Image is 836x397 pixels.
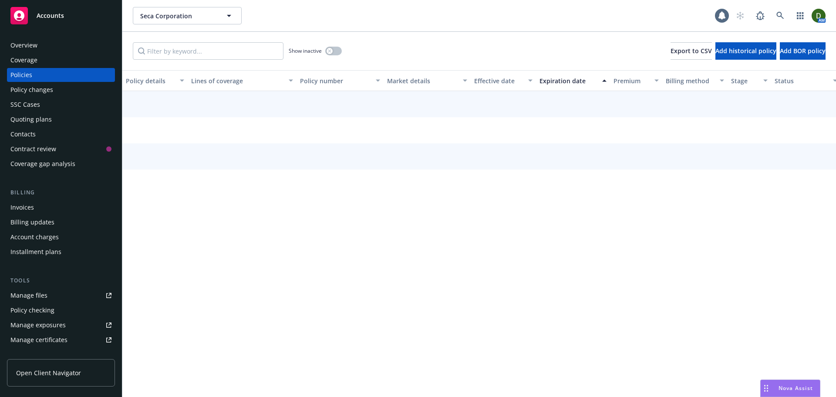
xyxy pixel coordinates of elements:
[10,53,37,67] div: Coverage
[752,7,769,24] a: Report a Bug
[10,245,61,259] div: Installment plans
[7,98,115,112] a: SSC Cases
[715,42,776,60] button: Add historical policy
[289,47,322,54] span: Show inactive
[10,157,75,171] div: Coverage gap analysis
[133,42,283,60] input: Filter by keyword...
[792,7,809,24] a: Switch app
[7,127,115,141] a: Contacts
[10,38,37,52] div: Overview
[7,112,115,126] a: Quoting plans
[10,142,56,156] div: Contract review
[780,47,826,55] span: Add BOR policy
[7,53,115,67] a: Coverage
[7,188,115,197] div: Billing
[10,98,40,112] div: SSC Cases
[37,12,64,19] span: Accounts
[387,76,458,85] div: Market details
[10,230,59,244] div: Account charges
[731,7,749,24] a: Start snowing
[10,303,54,317] div: Policy checking
[761,380,772,397] div: Drag to move
[384,70,471,91] button: Market details
[122,70,188,91] button: Policy details
[16,368,81,377] span: Open Client Navigator
[140,11,216,20] span: Seca Corporation
[731,76,758,85] div: Stage
[191,76,283,85] div: Lines of coverage
[7,230,115,244] a: Account charges
[7,276,115,285] div: Tools
[539,76,597,85] div: Expiration date
[471,70,536,91] button: Effective date
[10,127,36,141] div: Contacts
[188,70,297,91] button: Lines of coverage
[7,3,115,28] a: Accounts
[812,9,826,23] img: photo
[474,76,523,85] div: Effective date
[614,76,649,85] div: Premium
[10,333,67,347] div: Manage certificates
[10,68,32,82] div: Policies
[7,38,115,52] a: Overview
[7,245,115,259] a: Installment plans
[772,7,789,24] a: Search
[610,70,662,91] button: Premium
[7,318,115,332] a: Manage exposures
[10,318,66,332] div: Manage exposures
[10,288,47,302] div: Manage files
[10,112,52,126] div: Quoting plans
[536,70,610,91] button: Expiration date
[7,333,115,347] a: Manage certificates
[10,83,53,97] div: Policy changes
[728,70,771,91] button: Stage
[715,47,776,55] span: Add historical policy
[7,142,115,156] a: Contract review
[7,200,115,214] a: Invoices
[7,83,115,97] a: Policy changes
[126,76,175,85] div: Policy details
[666,76,715,85] div: Billing method
[671,42,712,60] button: Export to CSV
[10,215,54,229] div: Billing updates
[7,68,115,82] a: Policies
[7,288,115,302] a: Manage files
[775,76,828,85] div: Status
[300,76,371,85] div: Policy number
[133,7,242,24] button: Seca Corporation
[671,47,712,55] span: Export to CSV
[780,42,826,60] button: Add BOR policy
[7,157,115,171] a: Coverage gap analysis
[779,384,813,392] span: Nova Assist
[297,70,384,91] button: Policy number
[10,348,54,362] div: Manage claims
[7,348,115,362] a: Manage claims
[7,303,115,317] a: Policy checking
[662,70,728,91] button: Billing method
[10,200,34,214] div: Invoices
[7,215,115,229] a: Billing updates
[760,380,820,397] button: Nova Assist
